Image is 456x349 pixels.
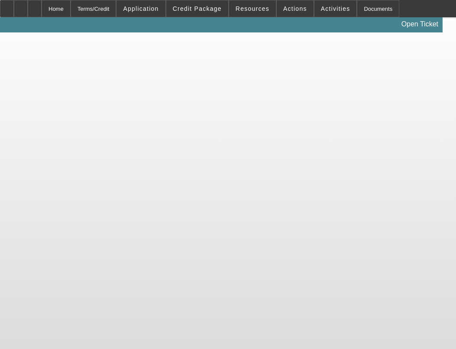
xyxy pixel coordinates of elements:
a: Open Ticket [398,17,442,32]
button: Resources [229,0,276,17]
button: Credit Package [166,0,228,17]
span: Resources [236,5,269,12]
button: Activities [314,0,357,17]
button: Actions [277,0,314,17]
span: Credit Package [173,5,222,12]
button: Application [116,0,165,17]
span: Application [123,5,158,12]
span: Actions [283,5,307,12]
span: Activities [321,5,350,12]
